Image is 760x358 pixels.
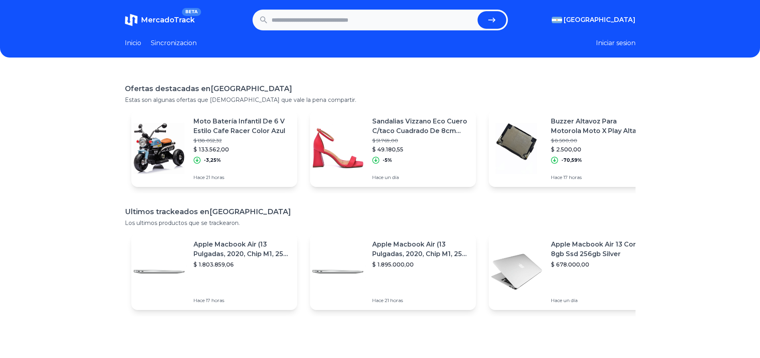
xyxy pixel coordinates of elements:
[372,117,470,136] p: Sandalias Vizzano Eco Cuero C/taco Cuadrado De 8cm Scarpy
[182,8,201,16] span: BETA
[310,233,476,310] a: Featured imageApple Macbook Air (13 Pulgadas, 2020, Chip M1, 256 Gb De Ssd, 8 Gb De Ram) - Plata$...
[125,206,636,217] h1: Ultimos trackeados en [GEOGRAPHIC_DATA]
[125,14,138,26] img: MercadoTrack
[552,15,636,25] button: [GEOGRAPHIC_DATA]
[193,145,291,153] p: $ 133.562,00
[561,157,582,163] p: -70,59%
[372,174,470,181] p: Hace un día
[125,219,636,227] p: Los ultimos productos que se trackearon.
[489,110,655,187] a: Featured imageBuzzer Altavoz Para Motorola Moto X Play Alta Calidad$ 8.500,00$ 2.500,00-70,59%Hac...
[596,38,636,48] button: Iniciar sesion
[141,16,195,24] span: MercadoTrack
[372,261,470,268] p: $ 1.895.000,00
[131,233,297,310] a: Featured imageApple Macbook Air (13 Pulgadas, 2020, Chip M1, 256 Gb De Ssd, 8 Gb De Ram) - Plata$...
[131,244,187,300] img: Featured image
[131,110,297,187] a: Featured imageMoto Batería Infantil De 6 V Estilo Cafe Racer Color Azul$ 138.052,32$ 133.562,00-3...
[489,121,545,177] img: Featured image
[193,137,291,144] p: $ 138.052,32
[551,137,648,144] p: $ 8.500,00
[372,240,470,259] p: Apple Macbook Air (13 Pulgadas, 2020, Chip M1, 256 Gb De Ssd, 8 Gb De Ram) - Plata
[193,261,291,268] p: $ 1.803.859,06
[489,244,545,300] img: Featured image
[193,117,291,136] p: Moto Batería Infantil De 6 V Estilo Cafe Racer Color Azul
[193,240,291,259] p: Apple Macbook Air (13 Pulgadas, 2020, Chip M1, 256 Gb De Ssd, 8 Gb De Ram) - Plata
[125,83,636,94] h1: Ofertas destacadas en [GEOGRAPHIC_DATA]
[551,240,648,259] p: Apple Macbook Air 13 Core I5 8gb Ssd 256gb Silver
[193,297,291,304] p: Hace 17 horas
[372,137,470,144] p: $ 51.769,00
[125,96,636,104] p: Estas son algunas ofertas que [DEMOGRAPHIC_DATA] que vale la pena compartir.
[551,261,648,268] p: $ 678.000,00
[564,15,636,25] span: [GEOGRAPHIC_DATA]
[204,157,221,163] p: -3,25%
[551,297,648,304] p: Hace un día
[372,145,470,153] p: $ 49.180,55
[551,145,648,153] p: $ 2.500,00
[552,17,562,23] img: Argentina
[310,244,366,300] img: Featured image
[310,110,476,187] a: Featured imageSandalias Vizzano Eco Cuero C/taco Cuadrado De 8cm Scarpy$ 51.769,00$ 49.180,55-5%H...
[383,157,392,163] p: -5%
[372,297,470,304] p: Hace 21 horas
[310,121,366,177] img: Featured image
[125,14,195,26] a: MercadoTrackBETA
[551,174,648,181] p: Hace 17 horas
[151,38,197,48] a: Sincronizacion
[131,121,187,177] img: Featured image
[489,233,655,310] a: Featured imageApple Macbook Air 13 Core I5 8gb Ssd 256gb Silver$ 678.000,00Hace un día
[125,38,141,48] a: Inicio
[551,117,648,136] p: Buzzer Altavoz Para Motorola Moto X Play Alta Calidad
[193,174,291,181] p: Hace 21 horas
